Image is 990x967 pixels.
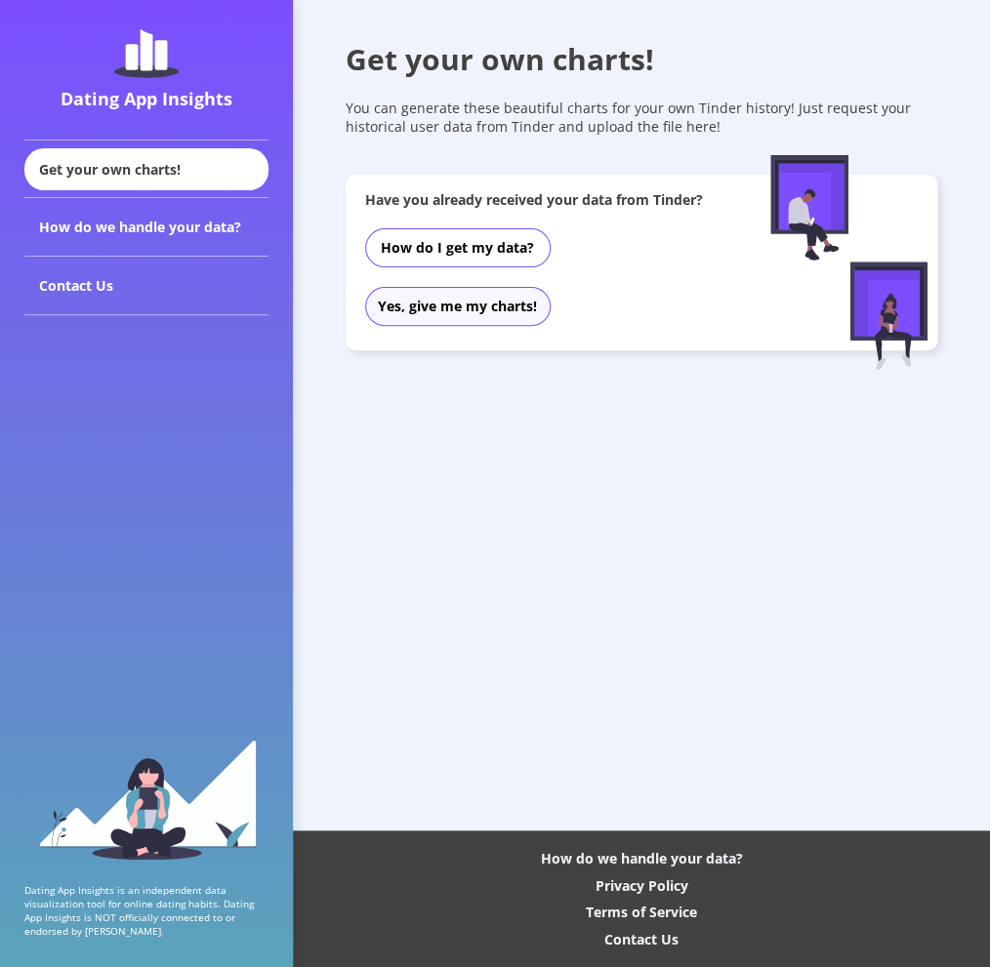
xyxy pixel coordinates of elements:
[37,738,257,860] img: sidebar_girl.91b9467e.svg
[770,155,848,261] img: male-figure-sitting.c9faa881.svg
[24,257,268,315] div: Contact Us
[114,29,179,78] img: dating-app-insights-logo.5abe6921.svg
[346,99,938,136] div: You can generate these beautiful charts for your own Tinder history! Just request your historical...
[604,930,679,948] div: Contact Us
[24,883,268,938] p: Dating App Insights is an independent data visualization tool for online dating habits. Dating Ap...
[849,262,928,370] img: female-figure-sitting.afd5d174.svg
[346,39,938,79] div: Get your own charts!
[365,190,753,209] div: Have you already received your data from Tinder?
[365,228,551,267] button: How do I get my data?
[596,876,688,895] div: Privacy Policy
[24,198,268,257] div: How do we handle your data?
[541,849,743,867] div: How do we handle your data?
[586,903,697,921] div: Terms of Service
[24,148,268,190] div: Get your own charts!
[365,287,551,326] button: Yes, give me my charts!
[29,87,264,110] div: Dating App Insights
